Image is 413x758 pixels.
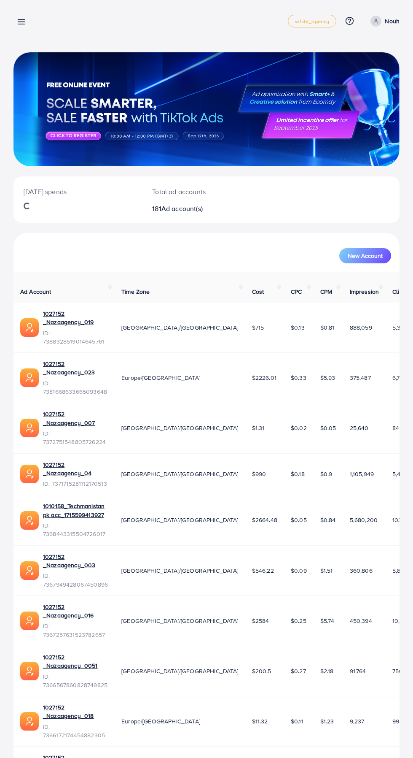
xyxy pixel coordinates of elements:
img: ic-ads-acc.e4c84228.svg [20,465,39,483]
span: ID: 7367949428067450896 [43,571,108,589]
span: $1.23 [320,717,334,726]
a: 1027152 _Nazaagency_003 [43,552,108,570]
a: 1027152 _Nazaagency_007 [43,410,108,427]
span: 84 [392,424,399,432]
img: ic-ads-acc.e4c84228.svg [20,318,39,337]
img: ic-ads-acc.e4c84228.svg [20,612,39,630]
span: New Account [348,253,383,259]
span: Cost [252,287,264,296]
span: 103,915 [392,516,412,524]
span: [GEOGRAPHIC_DATA]/[GEOGRAPHIC_DATA] [121,424,239,432]
span: $0.13 [291,323,305,332]
span: ID: 7371715281112170513 [43,479,108,488]
span: [GEOGRAPHIC_DATA]/[GEOGRAPHIC_DATA] [121,566,239,575]
span: Time Zone [121,287,150,296]
span: $715 [252,323,264,332]
span: $0.05 [291,516,307,524]
span: ID: 7366172174454882305 [43,723,108,740]
span: $0.33 [291,374,306,382]
span: $0.02 [291,424,307,432]
span: [GEOGRAPHIC_DATA]/[GEOGRAPHIC_DATA] [121,323,239,332]
span: ID: 7388328519014645761 [43,329,108,346]
span: $0.11 [291,717,303,726]
span: [GEOGRAPHIC_DATA]/[GEOGRAPHIC_DATA] [121,516,239,524]
span: 6,718 [392,374,405,382]
span: $200.5 [252,667,271,675]
span: $5.93 [320,374,335,382]
span: ID: 7367257631523782657 [43,622,108,639]
span: white_agency [295,19,329,24]
span: $2664.48 [252,516,277,524]
span: $2226.01 [252,374,276,382]
span: Europe/[GEOGRAPHIC_DATA] [121,717,200,726]
span: $11.32 [252,717,268,726]
span: 9,237 [350,717,365,726]
span: ID: 7368443315504726017 [43,521,108,539]
span: $546.22 [252,566,274,575]
span: $1.31 [252,424,265,432]
span: $0.84 [320,516,336,524]
p: Nouh [385,16,400,26]
span: 5,490 [392,470,408,478]
span: $0.25 [291,617,306,625]
a: 1027152 _Nazaagency_023 [43,360,108,377]
span: Ad Account [20,287,51,296]
a: 1027152 _Nazaagency_019 [43,309,108,327]
img: ic-ads-acc.e4c84228.svg [20,511,39,530]
a: 1010158_Techmanistan pk acc_1715599413927 [43,502,108,519]
span: $0.09 [291,566,307,575]
span: Europe/[GEOGRAPHIC_DATA] [121,374,200,382]
span: $990 [252,470,266,478]
a: 1027152 _Nazaagency_018 [43,703,108,720]
img: ic-ads-acc.e4c84228.svg [20,368,39,387]
span: $2584 [252,617,269,625]
span: Clicks [392,287,408,296]
span: $0.18 [291,470,305,478]
span: 450,394 [350,617,372,625]
a: 1027152 _Nazaagency_0051 [43,653,108,670]
span: 750 [392,667,402,675]
img: ic-ads-acc.e4c84228.svg [20,662,39,680]
img: ic-ads-acc.e4c84228.svg [20,419,39,437]
a: 1027152 _Nazaagency_016 [43,603,108,620]
span: 99 [392,717,399,726]
span: CPM [320,287,332,296]
h2: 181 [152,205,228,213]
img: ic-ads-acc.e4c84228.svg [20,561,39,580]
span: [GEOGRAPHIC_DATA]/[GEOGRAPHIC_DATA] [121,470,239,478]
span: $0.81 [320,323,335,332]
span: $0.9 [320,470,333,478]
span: 888,059 [350,323,372,332]
span: 360,806 [350,566,373,575]
span: $0.05 [320,424,336,432]
span: 5,827 [392,566,407,575]
span: ID: 7381668633665093648 [43,379,108,396]
img: ic-ads-acc.e4c84228.svg [20,712,39,731]
span: [GEOGRAPHIC_DATA]/[GEOGRAPHIC_DATA] [121,617,239,625]
span: $0.27 [291,667,306,675]
a: Nouh [367,16,400,27]
span: 1,105,949 [350,470,374,478]
span: 10,416 [392,617,409,625]
span: CPC [291,287,302,296]
span: $1.51 [320,566,333,575]
span: 375,487 [350,374,371,382]
p: Total ad accounts [152,187,228,197]
span: 91,764 [350,667,366,675]
a: 1027152 _Nazaagency_04 [43,460,108,478]
span: 5,313 [392,323,406,332]
span: ID: 7372751548805726224 [43,429,108,447]
span: $2.18 [320,667,334,675]
p: [DATE] spends [24,187,132,197]
span: 25,640 [350,424,369,432]
span: 5,680,200 [350,516,378,524]
span: ID: 7366567860828749825 [43,672,108,690]
span: [GEOGRAPHIC_DATA]/[GEOGRAPHIC_DATA] [121,667,239,675]
span: Impression [350,287,379,296]
span: Ad account(s) [161,204,203,213]
span: $5.74 [320,617,335,625]
button: New Account [339,248,391,263]
a: white_agency [288,15,336,27]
